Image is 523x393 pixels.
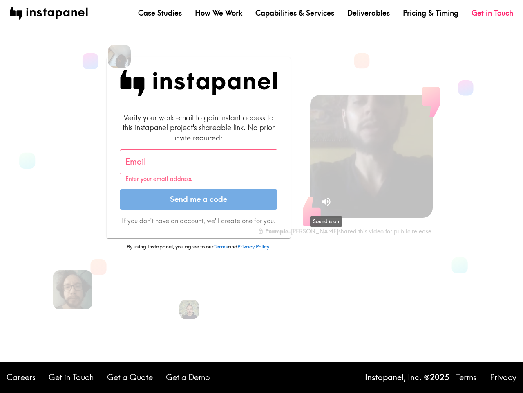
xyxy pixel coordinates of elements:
[237,243,269,250] a: Privacy Policy
[120,70,277,96] img: Instapanel
[53,270,92,309] img: Patrick
[138,8,182,18] a: Case Studies
[195,8,242,18] a: How We Work
[107,372,153,383] a: Get a Quote
[317,193,335,210] button: Sound is on
[472,8,513,18] a: Get in Touch
[310,216,342,227] div: Sound is on
[179,300,199,319] img: Martina
[125,176,272,183] p: Enter your email address.
[107,243,291,251] p: By using Instapanel, you agree to our and .
[120,113,277,143] div: Verify your work email to gain instant access to this instapanel project's shareable link. No pri...
[7,372,36,383] a: Careers
[10,7,88,20] img: instapanel
[214,243,228,250] a: Terms
[120,189,277,210] button: Send me a code
[255,8,334,18] a: Capabilities & Services
[403,8,458,18] a: Pricing & Timing
[166,372,210,383] a: Get a Demo
[456,372,476,383] a: Terms
[265,228,288,235] b: Example
[120,216,277,225] p: If you don't have an account, we'll create one for you.
[347,8,390,18] a: Deliverables
[49,372,94,383] a: Get in Touch
[490,372,516,383] a: Privacy
[365,372,449,383] p: Instapanel, Inc. © 2025
[108,45,131,68] img: Jacqueline
[258,228,433,235] div: - [PERSON_NAME] shared this video for public release.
